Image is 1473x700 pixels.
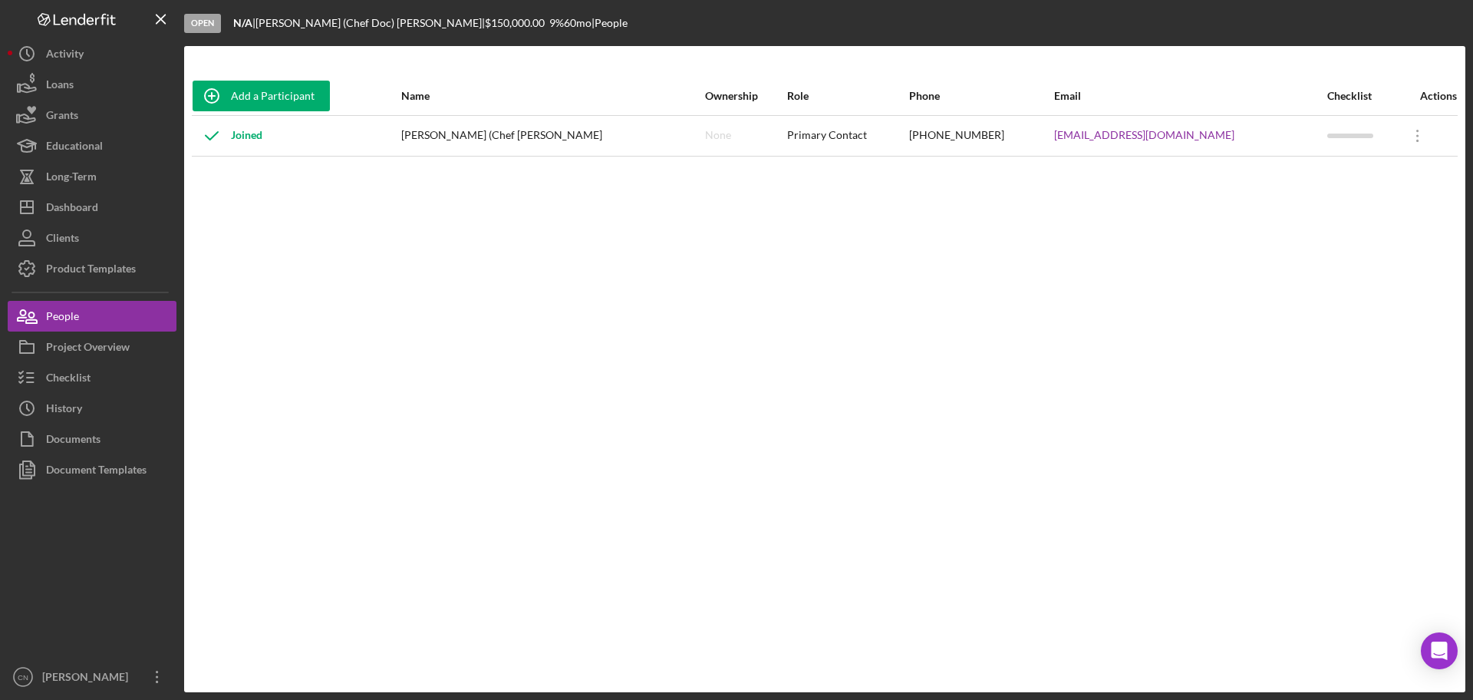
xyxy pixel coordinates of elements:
[592,17,628,29] div: | People
[8,69,176,100] button: Loans
[401,117,704,155] div: [PERSON_NAME] (Chef [PERSON_NAME]
[46,130,103,165] div: Educational
[401,90,704,102] div: Name
[8,454,176,485] button: Document Templates
[1399,90,1457,102] div: Actions
[46,38,84,73] div: Activity
[18,673,28,682] text: CN
[255,17,485,29] div: [PERSON_NAME] (Chef Doc) [PERSON_NAME] |
[909,90,1053,102] div: Phone
[8,362,176,393] button: Checklist
[231,81,315,111] div: Add a Participant
[46,192,98,226] div: Dashboard
[233,16,252,29] b: N/A
[8,100,176,130] button: Grants
[1421,632,1458,669] div: Open Intercom Messenger
[8,253,176,284] button: Product Templates
[8,223,176,253] button: Clients
[787,90,908,102] div: Role
[8,38,176,69] button: Activity
[8,301,176,332] button: People
[46,393,82,428] div: History
[46,69,74,104] div: Loans
[8,192,176,223] button: Dashboard
[184,14,221,33] div: Open
[705,90,786,102] div: Ownership
[549,17,564,29] div: 9 %
[46,301,79,335] div: People
[705,129,731,141] div: None
[46,223,79,257] div: Clients
[8,424,176,454] button: Documents
[46,100,78,134] div: Grants
[787,117,908,155] div: Primary Contact
[193,81,330,111] button: Add a Participant
[193,117,262,155] div: Joined
[46,161,97,196] div: Long-Term
[46,253,136,288] div: Product Templates
[46,454,147,489] div: Document Templates
[909,117,1053,155] div: [PHONE_NUMBER]
[1327,90,1397,102] div: Checklist
[8,130,176,161] button: Educational
[8,393,176,424] button: History
[1054,129,1234,141] a: [EMAIL_ADDRESS][DOMAIN_NAME]
[485,17,549,29] div: $150,000.00
[46,424,101,458] div: Documents
[8,662,176,692] button: CN[PERSON_NAME]
[38,662,138,696] div: [PERSON_NAME]
[8,332,176,362] button: Project Overview
[46,332,130,366] div: Project Overview
[46,362,91,397] div: Checklist
[1054,90,1326,102] div: Email
[8,161,176,192] button: Long-Term
[564,17,592,29] div: 60 mo
[233,17,255,29] div: |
